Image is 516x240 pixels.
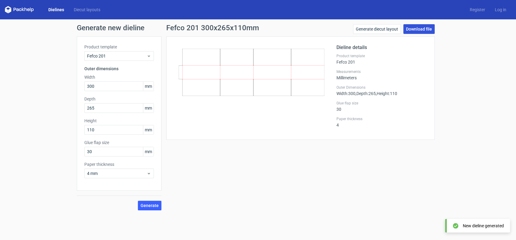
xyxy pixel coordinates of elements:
[336,69,427,74] label: Measurements
[463,223,504,229] div: New dieline generated
[143,125,154,134] span: mm
[465,7,490,13] a: Register
[84,118,154,124] label: Height
[141,203,159,208] span: Generate
[355,91,376,96] span: , Depth : 265
[336,91,355,96] span: Width : 300
[143,147,154,156] span: mm
[44,7,69,13] a: Dielines
[490,7,511,13] a: Log in
[336,69,427,80] div: Millimeters
[143,82,154,91] span: mm
[336,54,427,58] label: Product template
[403,24,435,34] a: Download file
[138,201,161,210] button: Generate
[376,91,397,96] span: , Height : 110
[336,117,427,127] div: 4
[336,117,427,121] label: Paper thickness
[84,161,154,167] label: Paper thickness
[87,170,147,176] span: 4 mm
[69,7,105,13] a: Diecut layouts
[84,44,154,50] label: Product template
[143,104,154,113] span: mm
[353,24,401,34] a: Generate diecut layout
[336,101,427,112] div: 30
[84,74,154,80] label: Width
[336,101,427,106] label: Glue flap size
[84,66,154,72] h3: Outer dimensions
[166,24,259,31] h1: Fefco 201 300x265x110mm
[87,53,147,59] span: Fefco 201
[336,54,427,64] div: Fefco 201
[336,44,427,51] h2: Dieline details
[77,24,440,31] h1: Generate new dieline
[84,140,154,146] label: Glue flap size
[336,85,427,90] label: Outer Dimensions
[84,96,154,102] label: Depth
